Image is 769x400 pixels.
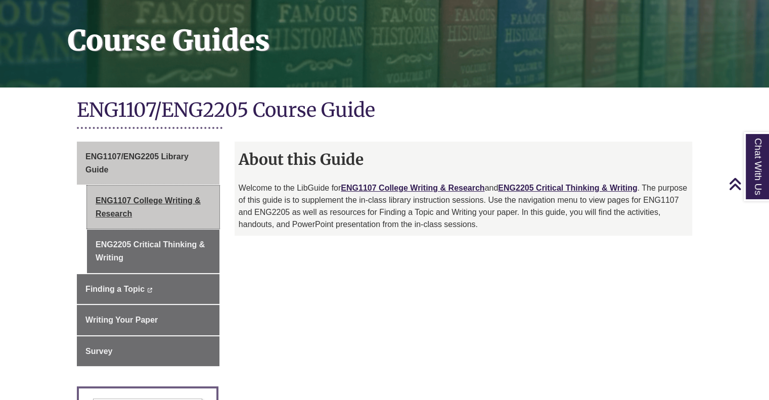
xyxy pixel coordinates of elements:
[239,182,688,231] p: Welcome to the LibGuide for and . The purpose of this guide is to supplement the in-class library...
[498,184,637,192] a: ENG2205 Critical Thinking & Writing
[77,336,219,367] a: Survey
[77,274,219,304] a: Finding a Topic
[77,142,219,366] div: Guide Page Menu
[77,98,692,124] h1: ENG1107/ENG2205 Course Guide
[85,285,145,293] span: Finding a Topic
[85,316,158,324] span: Writing Your Paper
[147,288,153,292] i: This link opens in a new window
[77,142,219,185] a: ENG1107/ENG2205 Library Guide
[235,147,692,172] h2: About this Guide
[341,184,484,192] a: ENG1107 College Writing & Research
[77,305,219,335] a: Writing Your Paper
[85,347,112,355] span: Survey
[87,186,219,229] a: ENG1107 College Writing & Research
[87,230,219,273] a: ENG2205 Critical Thinking & Writing
[85,152,189,174] span: ENG1107/ENG2205 Library Guide
[729,177,766,191] a: Back to Top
